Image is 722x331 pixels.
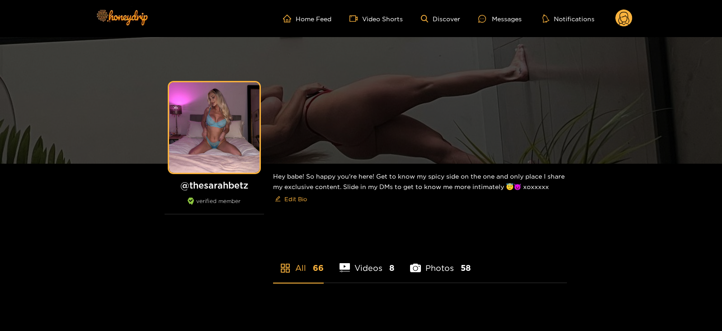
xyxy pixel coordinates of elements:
button: editEdit Bio [273,192,309,206]
span: video-camera [349,14,362,23]
span: edit [275,196,281,203]
h1: @ thesarahbetz [165,180,264,191]
span: 66 [313,262,324,274]
a: Home Feed [283,14,331,23]
span: 58 [461,262,471,274]
button: Notifications [540,14,597,23]
li: All [273,242,324,283]
li: Photos [410,242,471,283]
span: Edit Bio [284,194,307,203]
span: 8 [389,262,394,274]
span: home [283,14,296,23]
a: Discover [421,15,460,23]
a: Video Shorts [349,14,403,23]
li: Videos [340,242,395,283]
div: Messages [478,14,522,24]
div: Hey babe! So happy you're here! Get to know my spicy side on the one and only place I share my ex... [273,164,567,213]
span: appstore [280,263,291,274]
div: verified member [165,198,264,214]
